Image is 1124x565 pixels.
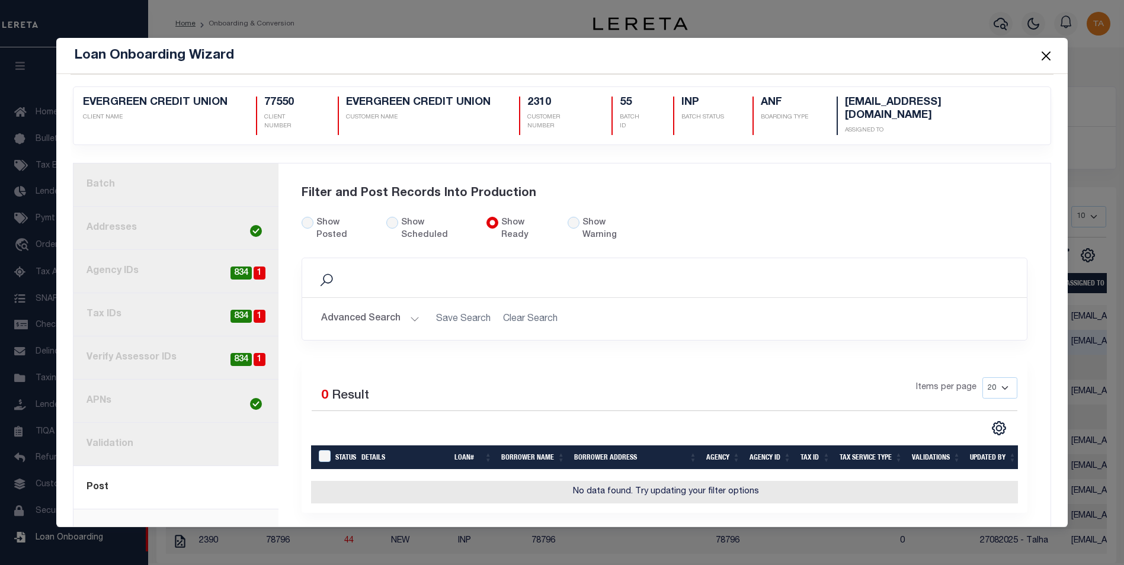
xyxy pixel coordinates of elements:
p: BATCH ID [620,113,645,131]
h5: EVERGREEN CREDIT UNION [83,97,228,110]
span: Items per page [916,381,976,394]
a: Post [73,466,278,509]
h5: Loan Onboarding Wizard [74,47,234,64]
img: check-icon-green.svg [250,398,262,410]
div: Filter and Post Records Into Production [302,171,1027,217]
h5: INP [681,97,724,110]
span: 834 [230,310,252,323]
th: Updated By: activate to sort column ascending [965,445,1021,469]
h5: 55 [620,97,645,110]
span: 0 [321,390,328,402]
img: check-icon-green.svg [250,225,262,237]
label: Show Warning [582,217,642,243]
a: Verify Assessor IDs1834 [73,336,278,380]
th: Status [331,445,357,469]
a: Addresses [73,207,278,250]
th: Details [357,445,449,469]
span: 1 [254,310,265,323]
p: CUSTOMER NUMBER [527,113,583,131]
th: Tax Service Type: activate to sort column ascending [835,445,907,469]
h5: [EMAIL_ADDRESS][DOMAIN_NAME] [845,97,1013,122]
h5: EVERGREEN CREDIT UNION [346,97,491,110]
p: CLIENT NUMBER [264,113,309,131]
h5: ANF [761,97,808,110]
span: 1 [254,353,265,367]
p: Boarding Type [761,113,808,122]
th: Agency ID: activate to sort column ascending [745,445,796,469]
p: CLIENT NAME [83,113,228,122]
th: Agency: activate to sort column ascending [702,445,745,469]
label: Show Posted [316,217,372,243]
button: Close [1038,48,1053,63]
th: Loan#: activate to sort column ascending [450,445,497,469]
label: Show Ready [501,217,553,243]
span: 1 [254,267,265,280]
p: Assigned To [845,126,1013,135]
th: Tax ID: activate to sort column ascending [796,445,835,469]
a: Agency IDs1834 [73,250,278,293]
th: Borrower Address: activate to sort column ascending [569,445,702,469]
a: APNs [73,380,278,423]
p: BATCH STATUS [681,113,724,122]
button: Advanced Search [321,307,420,330]
a: Validation [73,423,278,466]
h5: 2310 [527,97,583,110]
th: Validations: activate to sort column ascending [907,445,965,469]
a: Tax IDs1834 [73,293,278,336]
span: 834 [230,267,252,280]
span: 834 [230,353,252,367]
th: LoanPrepID [311,445,331,469]
label: Result [332,387,369,406]
th: Borrower Name: activate to sort column ascending [497,445,569,469]
h5: 77550 [264,97,309,110]
label: Show Scheduled [401,217,473,243]
td: No data found. Try updating your filter options [311,481,1021,503]
a: Batch [73,163,278,207]
p: CUSTOMER NAME [346,113,491,122]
